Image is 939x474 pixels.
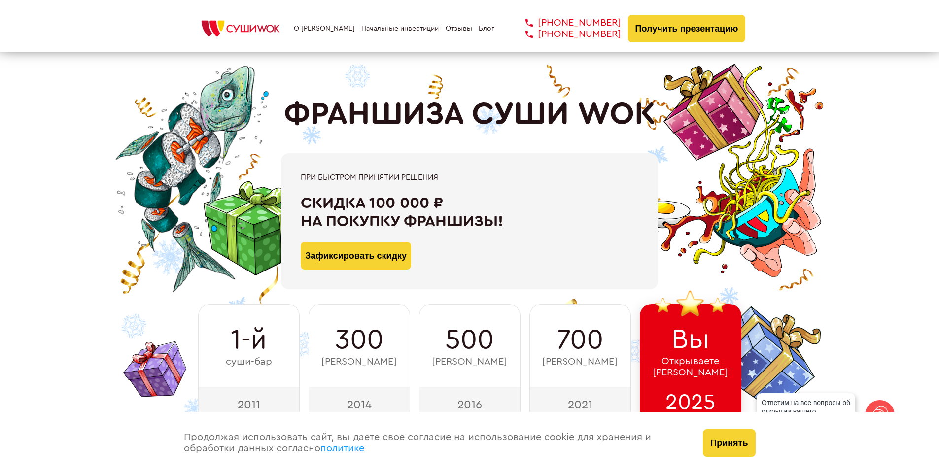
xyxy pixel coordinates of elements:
div: 2014 [309,387,410,422]
div: 2025 [640,387,741,422]
span: 500 [445,324,494,356]
span: Открываете [PERSON_NAME] [653,356,728,378]
a: Начальные инвестиции [361,25,439,33]
button: Принять [703,429,755,457]
div: 2011 [198,387,300,422]
h1: ФРАНШИЗА СУШИ WOK [284,96,656,133]
img: СУШИWOK [194,18,287,39]
span: 700 [557,324,603,356]
div: 2016 [419,387,521,422]
a: Блог [479,25,494,33]
a: О [PERSON_NAME] [294,25,355,33]
span: Вы [671,324,710,355]
span: [PERSON_NAME] [542,356,618,368]
div: Скидка 100 000 ₽ на покупку франшизы! [301,194,638,231]
a: [PHONE_NUMBER] [511,17,621,29]
div: Ответим на все вопросы об открытии вашего [PERSON_NAME]! [757,393,855,430]
div: При быстром принятии решения [301,173,638,182]
span: [PERSON_NAME] [432,356,507,368]
a: [PHONE_NUMBER] [511,29,621,40]
a: Отзывы [446,25,472,33]
div: Продолжая использовать сайт, вы даете свое согласие на использование cookie для хранения и обрабо... [174,412,694,474]
button: Получить презентацию [628,15,746,42]
div: 2021 [529,387,631,422]
button: Зафиксировать скидку [301,242,411,270]
a: политике [320,443,364,453]
span: [PERSON_NAME] [321,356,397,368]
span: 300 [335,324,383,356]
span: суши-бар [226,356,272,368]
span: 1-й [231,324,267,356]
